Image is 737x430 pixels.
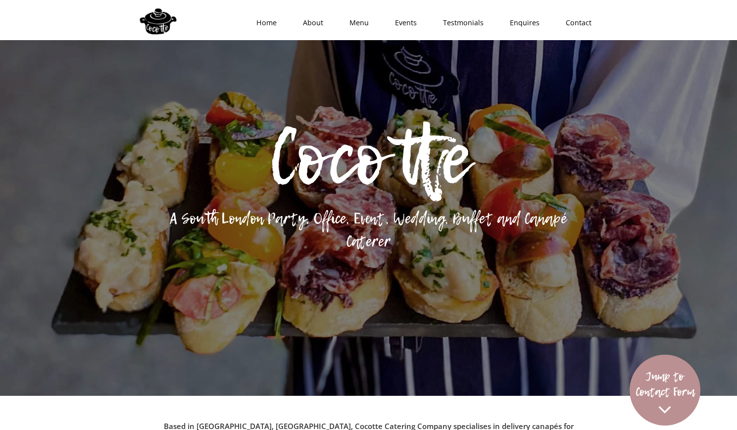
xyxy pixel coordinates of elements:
a: Events [379,8,427,38]
a: Home [240,8,287,38]
a: Contact [549,8,601,38]
a: Menu [333,8,379,38]
a: Enquires [493,8,549,38]
a: Testmonials [427,8,493,38]
a: About [287,8,333,38]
